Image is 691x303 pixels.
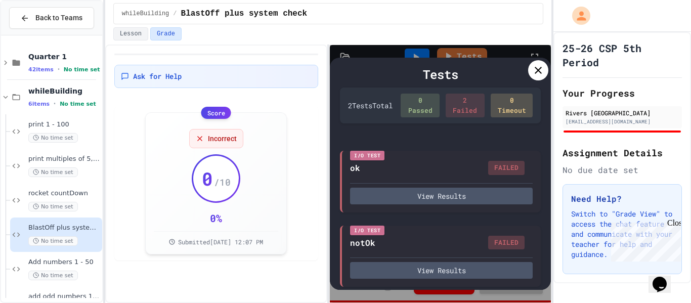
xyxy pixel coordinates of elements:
span: print 1 - 100 [28,120,100,129]
button: View Results [350,262,533,279]
div: 0 Timeout [491,94,533,117]
span: Add numbers 1 - 50 [28,258,100,267]
span: BlastOff plus system check [181,8,308,20]
span: 42 items [28,66,54,73]
button: Back to Teams [9,7,94,29]
span: No time set [64,66,100,73]
span: Quarter 1 [28,52,100,61]
p: Switch to "Grade View" to access the chat feature and communicate with your teacher for help and ... [571,209,673,259]
span: BlastOff plus system check [28,224,100,232]
span: rocket countDown [28,189,100,198]
iframe: chat widget [607,219,681,262]
span: / 10 [214,175,231,189]
span: 6 items [28,101,50,107]
div: 2 Test s Total [348,100,393,111]
div: 0 Passed [401,94,440,117]
span: No time set [28,133,78,143]
span: No time set [28,271,78,280]
span: Submitted [DATE] 12:07 PM [178,238,263,246]
button: Grade [150,27,182,40]
div: No due date set [563,164,682,176]
span: whileBuilding [122,10,169,18]
h2: Assignment Details [563,146,682,160]
span: Incorrect [208,134,237,144]
div: Rivers [GEOGRAPHIC_DATA] [566,108,679,117]
div: My Account [562,4,593,27]
span: Back to Teams [35,13,82,23]
div: 2 Failed [446,94,485,117]
span: No time set [28,167,78,177]
div: [EMAIL_ADDRESS][DOMAIN_NAME] [566,118,679,125]
div: FAILED [488,236,525,250]
span: 0 [202,168,213,189]
span: No time set [28,236,78,246]
span: No time set [60,101,96,107]
span: whileBuilding [28,86,100,96]
div: notOk [350,237,375,249]
h1: 25-26 CSP 5th Period [563,41,682,69]
h2: Your Progress [563,86,682,100]
button: Lesson [113,27,148,40]
div: Tests [340,65,541,83]
span: No time set [28,202,78,211]
h3: Need Help? [571,193,673,205]
div: Chat with us now!Close [4,4,70,64]
div: 0 % [210,211,222,225]
div: Score [201,107,231,119]
div: I/O Test [350,226,384,235]
span: print multiples of 5, 1-100 [28,155,100,163]
span: Ask for Help [133,71,182,81]
div: FAILED [488,161,525,175]
span: add odd numbers 1-1000 [28,292,100,301]
div: I/O Test [350,151,384,160]
button: View Results [350,188,533,204]
div: ok [350,162,360,174]
span: / [173,10,177,18]
iframe: chat widget [649,263,681,293]
span: • [54,100,56,108]
span: • [58,65,60,73]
